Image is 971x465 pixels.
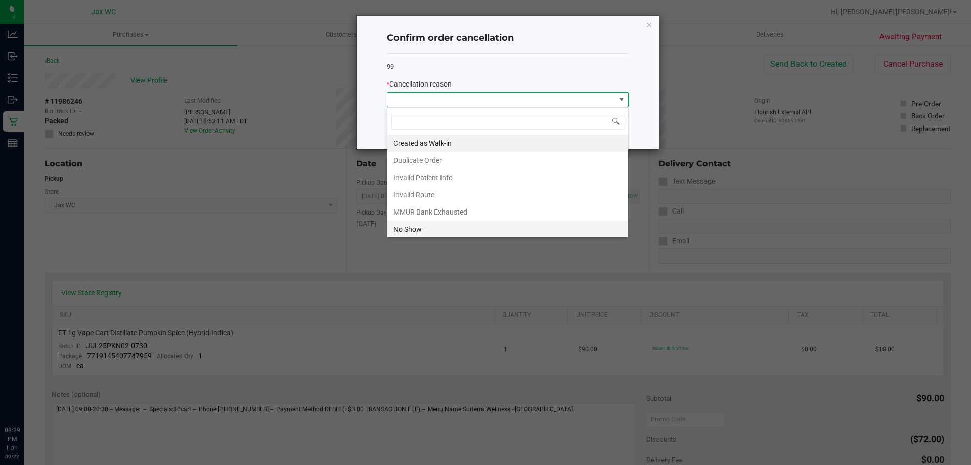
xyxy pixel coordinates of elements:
[387,152,628,169] li: Duplicate Order
[389,80,452,88] span: Cancellation reason
[387,221,628,238] li: No Show
[387,203,628,221] li: MMUR Bank Exhausted
[387,169,628,186] li: Invalid Patient Info
[387,63,394,70] span: 99
[387,32,629,45] h4: Confirm order cancellation
[387,135,628,152] li: Created as Walk-in
[646,18,653,30] button: Close
[387,186,628,203] li: Invalid Route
